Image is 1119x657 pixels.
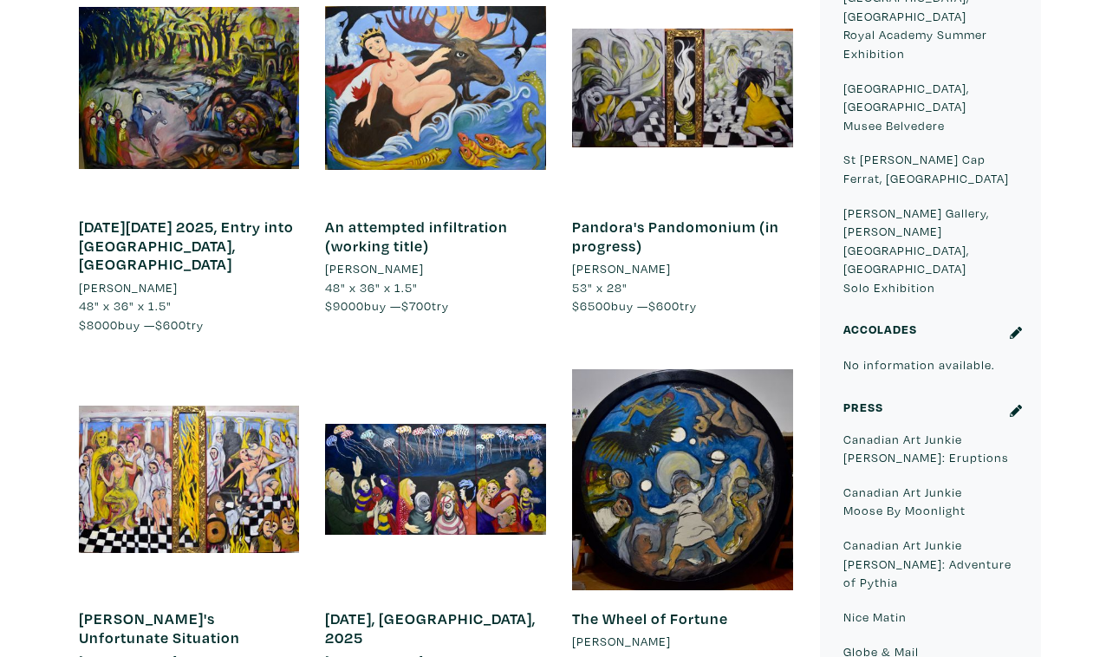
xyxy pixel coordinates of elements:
small: No information available. [843,356,995,373]
span: $600 [155,316,186,333]
p: Nice Matin [843,608,1018,627]
a: An attempted infiltration (working title) [325,217,508,256]
a: [DATE], [GEOGRAPHIC_DATA], 2025 [325,608,536,647]
a: [PERSON_NAME] [572,632,793,651]
p: Canadian Art Junkie [PERSON_NAME]: Eruptions [843,430,1018,467]
a: [PERSON_NAME] [79,278,300,297]
a: [PERSON_NAME]'s Unfortunate Situation [79,608,240,647]
span: 48" x 36" x 1.5" [325,279,418,296]
p: [GEOGRAPHIC_DATA], [GEOGRAPHIC_DATA] Musee Belvedere [843,79,1018,135]
span: $700 [401,297,432,314]
a: [PERSON_NAME] [572,259,793,278]
a: The Wheel of Fortune [572,608,728,628]
a: [DATE][DATE] 2025, Entry into [GEOGRAPHIC_DATA], [GEOGRAPHIC_DATA] [79,217,294,274]
span: $9000 [325,297,364,314]
span: $600 [648,297,680,314]
li: [PERSON_NAME] [572,259,671,278]
p: Canadian Art Junkie [PERSON_NAME]: Adventure of Pythia [843,536,1018,592]
li: [PERSON_NAME] [325,259,424,278]
small: Press [843,399,883,415]
small: Accolades [843,321,917,337]
a: [PERSON_NAME] [325,259,546,278]
span: 53" x 28" [572,279,628,296]
span: $8000 [79,316,118,333]
span: buy — try [572,297,697,314]
a: Pandora's Pandomonium (in progress) [572,217,779,256]
span: buy — try [325,297,449,314]
p: Canadian Art Junkie Moose By Moonlight [843,483,1018,520]
span: $6500 [572,297,611,314]
p: [PERSON_NAME] Gallery, [PERSON_NAME][GEOGRAPHIC_DATA], [GEOGRAPHIC_DATA] Solo Exhibition [843,204,1018,297]
span: 48" x 36" x 1.5" [79,297,172,314]
p: St [PERSON_NAME] Cap Ferrat, [GEOGRAPHIC_DATA] [843,150,1018,187]
li: [PERSON_NAME] [572,632,671,651]
li: [PERSON_NAME] [79,278,178,297]
span: buy — try [79,316,204,333]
